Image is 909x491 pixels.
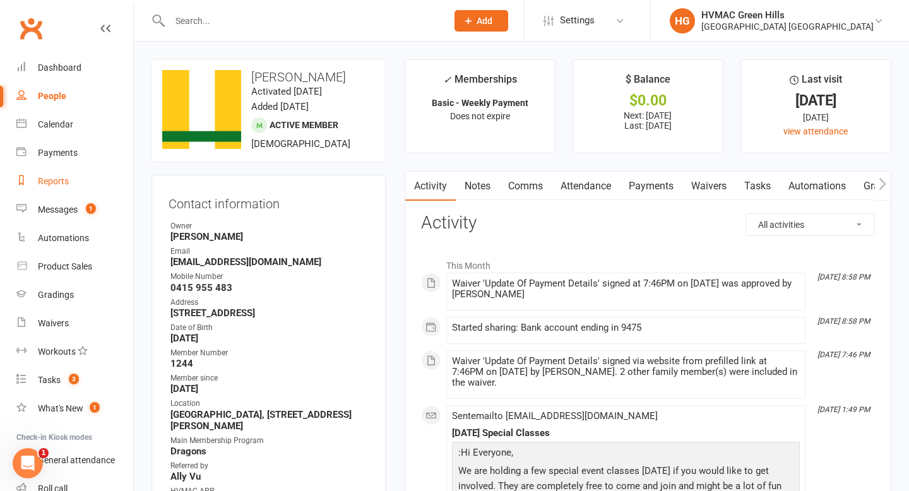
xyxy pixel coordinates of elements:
[270,120,338,130] span: Active member
[170,322,369,334] div: Date of Birth
[38,119,73,129] div: Calendar
[170,231,369,242] strong: [PERSON_NAME]
[443,71,517,95] div: Memberships
[752,94,879,107] div: [DATE]
[16,366,133,394] a: Tasks 3
[38,403,83,413] div: What's New
[16,54,133,82] a: Dashboard
[170,347,369,359] div: Member Number
[170,271,369,283] div: Mobile Number
[166,12,438,30] input: Search...
[16,224,133,252] a: Automations
[783,126,848,136] a: view attendance
[38,318,69,328] div: Waivers
[499,172,552,201] a: Comms
[38,233,89,243] div: Automations
[170,460,369,472] div: Referred by
[38,204,78,215] div: Messages
[780,172,855,201] a: Automations
[170,282,369,293] strong: 0415 955 483
[450,111,510,121] span: Does not expire
[452,428,800,439] div: [DATE] Special Classes
[16,338,133,366] a: Workouts
[162,70,375,84] h3: [PERSON_NAME]
[170,358,369,369] strong: 1244
[162,70,241,149] img: image1756185715.png
[38,148,78,158] div: Payments
[13,448,43,478] iframe: Intercom live chat
[38,375,61,385] div: Tasks
[170,297,369,309] div: Address
[170,220,369,232] div: Owner
[39,448,49,458] span: 1
[16,252,133,281] a: Product Sales
[16,167,133,196] a: Reports
[170,471,369,482] strong: Ally Vu
[38,176,69,186] div: Reports
[170,245,369,257] div: Email
[701,9,874,21] div: HVMAC Green Hills
[817,273,870,281] i: [DATE] 8:58 PM
[682,172,735,201] a: Waivers
[16,110,133,139] a: Calendar
[560,6,595,35] span: Settings
[16,82,133,110] a: People
[86,203,96,214] span: 1
[16,196,133,224] a: Messages 1
[170,435,369,447] div: Main Membership Program
[170,446,369,457] strong: Dragons
[251,101,309,112] time: Added [DATE]
[170,409,369,432] strong: [GEOGRAPHIC_DATA], [STREET_ADDRESS][PERSON_NAME]
[169,192,369,211] h3: Contact information
[38,290,74,300] div: Gradings
[456,172,499,201] a: Notes
[38,261,92,271] div: Product Sales
[405,172,456,201] a: Activity
[670,8,695,33] div: HG
[16,394,133,423] a: What's New1
[170,398,369,410] div: Location
[38,91,66,101] div: People
[90,402,100,413] span: 1
[170,307,369,319] strong: [STREET_ADDRESS]
[452,356,800,388] div: Waiver 'Update Of Payment Details' signed via website from prefilled link at 7:46PM on [DATE] by ...
[701,21,874,32] div: [GEOGRAPHIC_DATA] [GEOGRAPHIC_DATA]
[477,16,492,26] span: Add
[38,455,115,465] div: General attendance
[170,333,369,344] strong: [DATE]
[16,281,133,309] a: Gradings
[626,71,670,94] div: $ Balance
[452,278,800,300] div: Waiver 'Update Of Payment Details' signed at 7:46PM on [DATE] was approved by [PERSON_NAME]
[170,256,369,268] strong: [EMAIL_ADDRESS][DOMAIN_NAME]
[38,346,76,357] div: Workouts
[752,110,879,124] div: [DATE]
[432,98,528,108] strong: Basic - Weekly Payment
[585,94,711,107] div: $0.00
[620,172,682,201] a: Payments
[16,139,133,167] a: Payments
[452,410,658,422] span: Sent email to [EMAIL_ADDRESS][DOMAIN_NAME]
[251,138,350,150] span: [DEMOGRAPHIC_DATA]
[170,383,369,394] strong: [DATE]
[69,374,79,384] span: 3
[15,13,47,44] a: Clubworx
[817,317,870,326] i: [DATE] 8:58 PM
[170,372,369,384] div: Member since
[452,322,800,333] div: Started sharing: Bank account ending in 9475
[454,10,508,32] button: Add
[585,110,711,131] p: Next: [DATE] Last: [DATE]
[16,446,133,475] a: General attendance kiosk mode
[251,86,322,97] time: Activated [DATE]
[790,71,842,94] div: Last visit
[421,213,875,233] h3: Activity
[421,252,875,273] li: This Month
[443,74,451,86] i: ✓
[455,445,797,463] p: :Hi Everyone,
[817,405,870,414] i: [DATE] 1:49 PM
[16,309,133,338] a: Waivers
[735,172,780,201] a: Tasks
[552,172,620,201] a: Attendance
[38,62,81,73] div: Dashboard
[817,350,870,359] i: [DATE] 7:46 PM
